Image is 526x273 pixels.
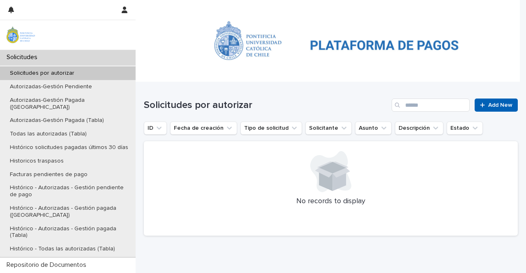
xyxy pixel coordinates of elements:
[7,27,35,43] img: iqsleoUpQLaG7yz5l0jK
[144,99,388,111] h1: Solicitudes por autorizar
[3,158,70,165] p: Historicos traspasos
[3,205,136,219] p: Histórico - Autorizadas - Gestión pagada ([GEOGRAPHIC_DATA])
[475,99,518,112] a: Add New
[3,70,81,77] p: Solicitudes por autorizar
[447,122,483,135] button: Estado
[140,2,169,11] a: Solicitudes
[240,122,302,135] button: Tipo de solicitud
[3,97,136,111] p: Autorizadas-Gestión Pagada ([GEOGRAPHIC_DATA])
[395,122,443,135] button: Descripción
[3,184,136,198] p: Histórico - Autorizadas - Gestión pendiente de pago
[178,2,245,11] p: Solicitudes por autorizar
[3,117,111,124] p: Autorizadas-Gestión Pagada (Tabla)
[488,102,512,108] span: Add New
[3,225,136,239] p: Histórico - Autorizadas - Gestión pagada (Tabla)
[3,131,93,138] p: Todas las autorizadas (Tabla)
[3,261,93,269] p: Repositorio de Documentos
[355,122,392,135] button: Asunto
[3,83,99,90] p: Autorizadas-Gestión Pendiente
[170,122,237,135] button: Fecha de creación
[392,99,470,112] input: Search
[144,122,167,135] button: ID
[3,245,122,252] p: Histórico - Todas las autorizadas (Tabla)
[3,53,44,61] p: Solicitudes
[3,144,135,151] p: Histórico solicitudes pagadas últimos 30 días
[3,171,94,178] p: Facturas pendientes de pago
[305,122,352,135] button: Solicitante
[154,197,508,206] p: No records to display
